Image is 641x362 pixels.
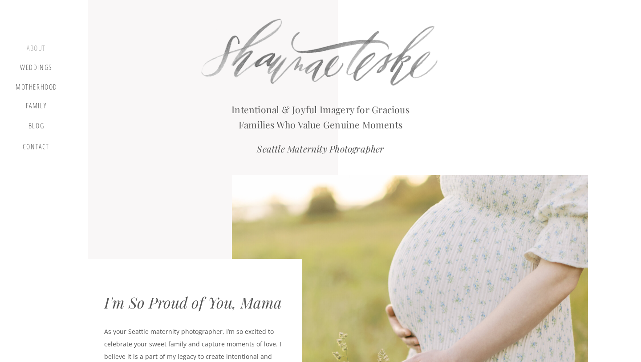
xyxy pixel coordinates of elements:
a: blog [23,122,49,134]
h2: Intentional & Joyful Imagery for Gracious Families Who Value Genuine Moments [222,102,419,128]
a: about [23,44,49,55]
a: Family [19,102,53,113]
i: Seattle Maternity Photographer [257,142,384,155]
div: I'm So Proud of You, Mama [104,293,283,319]
a: Weddings [19,63,53,74]
a: contact [21,143,51,155]
a: motherhood [16,83,57,93]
